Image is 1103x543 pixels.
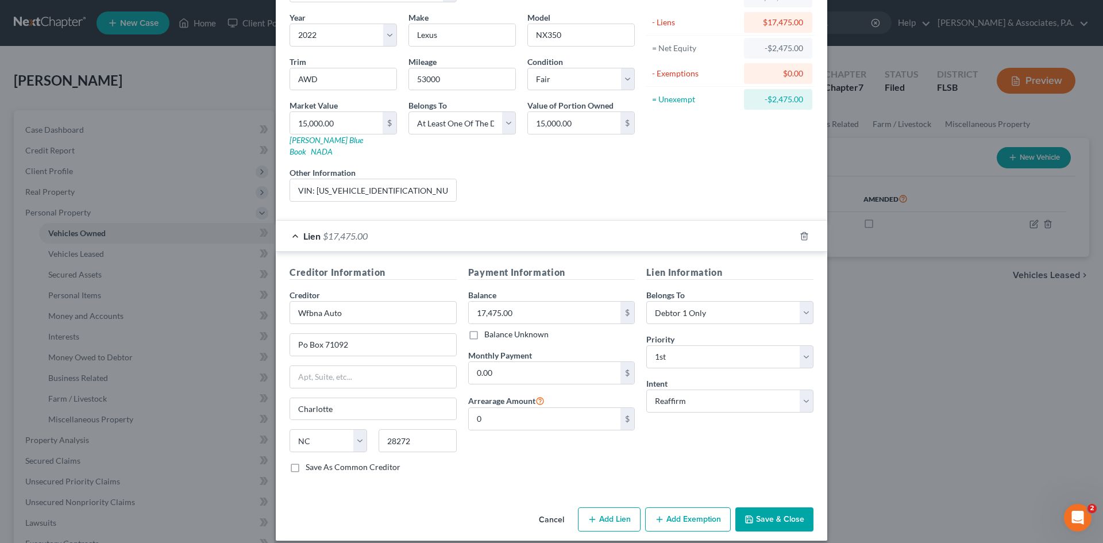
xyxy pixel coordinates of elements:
label: Other Information [290,167,356,179]
label: Monthly Payment [468,349,532,361]
button: Cancel [530,509,573,532]
input: 0.00 [528,112,620,134]
button: Save & Close [735,507,813,532]
label: Balance [468,289,496,301]
div: $0.00 [753,68,803,79]
label: Arrearage Amount [468,394,545,407]
span: Belongs To [646,290,685,300]
div: $ [620,362,634,384]
input: 0.00 [469,362,621,384]
input: Apt, Suite, etc... [290,366,456,388]
span: Priority [646,334,674,344]
div: $ [620,408,634,430]
input: ex. LS, LT, etc [290,68,396,90]
label: Save As Common Creditor [306,461,400,473]
input: Search creditor by name... [290,301,457,324]
div: = Net Equity [652,43,739,54]
div: -$2,475.00 [753,43,803,54]
div: $ [620,302,634,324]
input: -- [409,68,515,90]
button: Add Lien [578,507,641,532]
iframe: Intercom live chat [1064,504,1092,532]
label: Balance Unknown [484,329,549,340]
div: - Liens [652,17,739,28]
input: Enter zip... [379,429,456,452]
h5: Creditor Information [290,265,457,280]
div: - Exemptions [652,68,739,79]
div: $ [383,112,396,134]
input: (optional) [290,179,456,201]
input: ex. Altima [528,24,634,46]
h5: Lien Information [646,265,813,280]
input: ex. Nissan [409,24,515,46]
div: -$2,475.00 [753,94,803,105]
div: $ [620,112,634,134]
span: 2 [1087,504,1097,513]
label: Model [527,11,550,24]
input: 0.00 [469,408,621,430]
span: Belongs To [408,101,447,110]
a: [PERSON_NAME] Blue Book [290,135,363,156]
input: Enter city... [290,398,456,420]
span: Lien [303,230,321,241]
label: Condition [527,56,563,68]
input: Enter address... [290,334,456,356]
label: Intent [646,378,668,390]
label: Mileage [408,56,437,68]
span: $17,475.00 [323,230,368,241]
span: Creditor [290,290,320,300]
label: Year [290,11,306,24]
div: $17,475.00 [753,17,803,28]
input: 0.00 [290,112,383,134]
button: Add Exemption [645,507,731,532]
a: NADA [311,147,333,156]
h5: Payment Information [468,265,635,280]
label: Trim [290,56,306,68]
label: Market Value [290,99,338,111]
label: Value of Portion Owned [527,99,614,111]
span: Make [408,13,429,22]
div: = Unexempt [652,94,739,105]
input: 0.00 [469,302,621,324]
